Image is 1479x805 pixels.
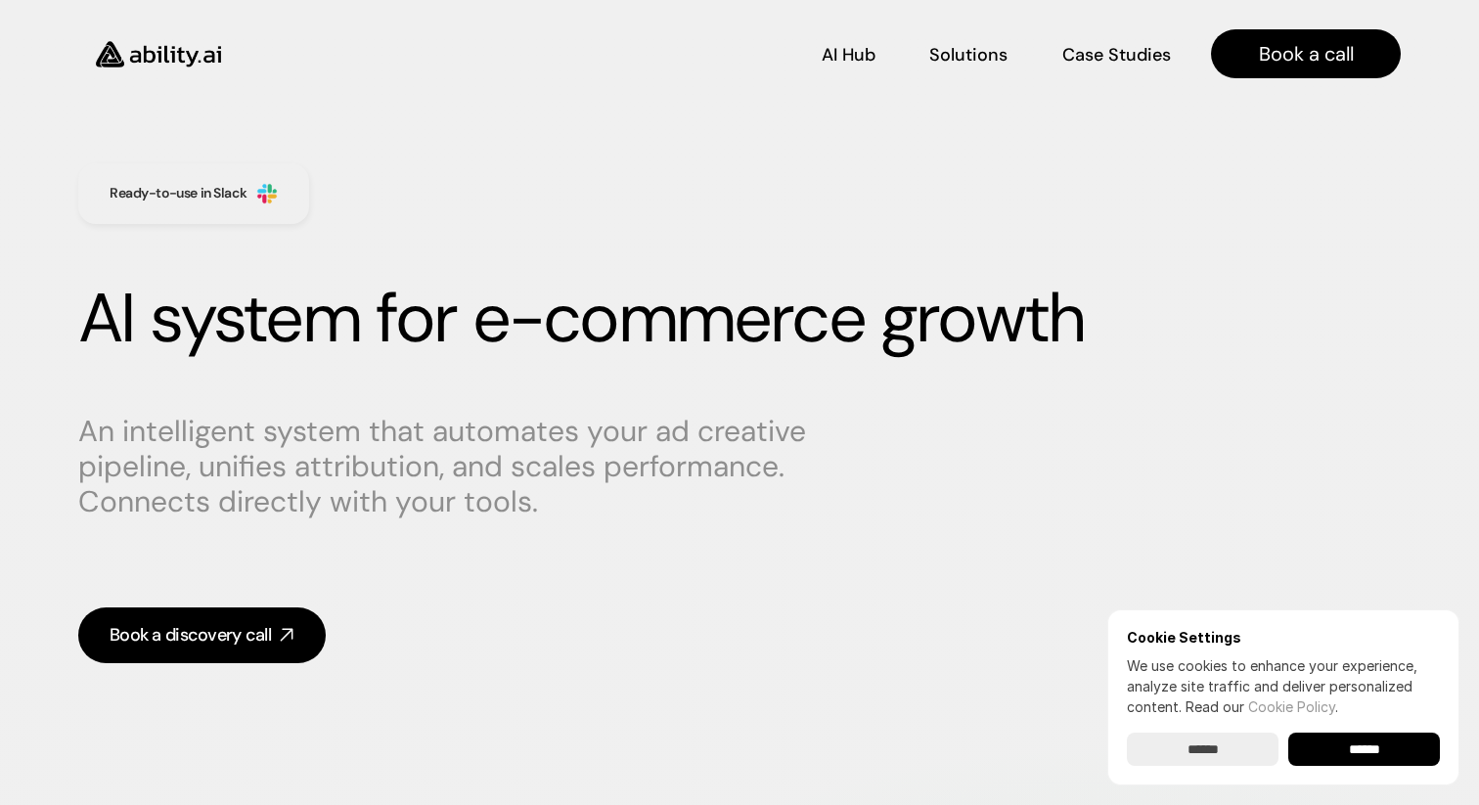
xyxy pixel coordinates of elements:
[1127,629,1440,646] h6: Cookie Settings
[110,623,271,648] div: Book a discovery call
[1062,43,1171,67] p: Case Studies
[1186,698,1338,715] span: Read our .
[1061,37,1172,71] a: Case Studies
[78,607,326,663] a: Book a discovery call
[822,43,875,67] p: AI Hub
[110,184,246,203] h3: Ready-to-use in Slack
[78,278,1401,360] h1: AI system for e-commerce growth
[78,414,822,519] p: An intelligent system that automates your ad creative pipeline, unifies attribution, and scales p...
[929,43,1008,67] p: Solutions
[822,37,875,71] a: AI Hub
[1211,29,1401,78] a: Book a call
[929,37,1008,71] a: Solutions
[248,29,1401,78] nav: Main navigation
[1248,698,1335,715] a: Cookie Policy
[1127,655,1440,717] p: We use cookies to enhance your experience, analyze site traffic and deliver personalized content.
[1259,40,1354,67] p: Book a call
